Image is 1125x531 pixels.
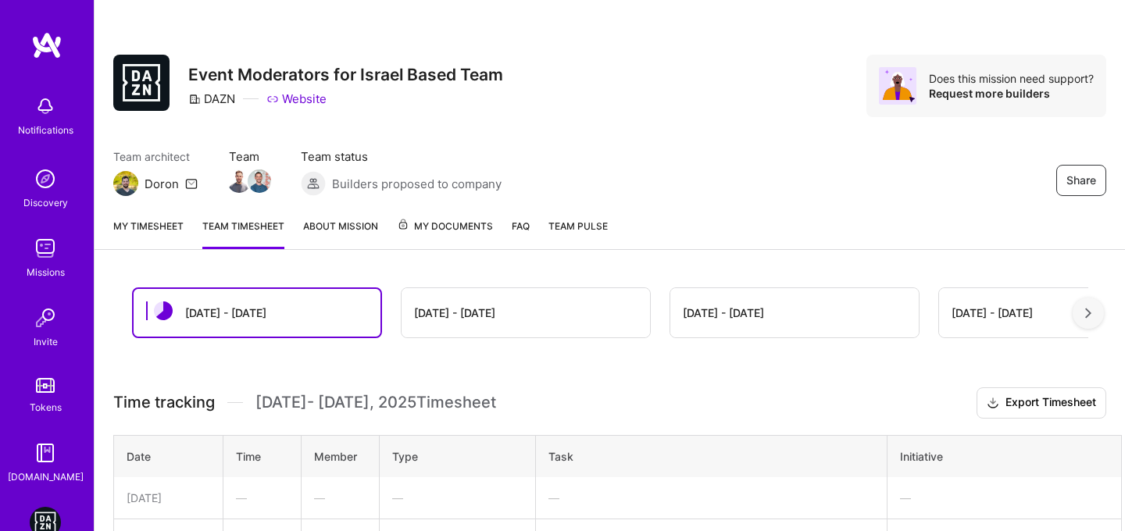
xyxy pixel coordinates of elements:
div: DAZN [188,91,235,107]
img: logo [31,31,62,59]
div: [DATE] [127,490,210,506]
div: — [392,490,523,506]
div: Request more builders [929,86,1094,101]
span: Time tracking [113,393,215,412]
i: icon CompanyGray [188,93,201,105]
span: Share [1066,173,1096,188]
img: Team Architect [113,171,138,196]
a: Team Member Avatar [249,168,270,194]
div: [DATE] - [DATE] [414,305,495,321]
th: Initiative [887,435,1122,477]
div: [DOMAIN_NAME] [8,469,84,485]
img: Builders proposed to company [301,171,326,196]
img: guide book [30,437,61,469]
th: Type [380,435,536,477]
img: Invite [30,302,61,333]
div: — [236,490,288,506]
th: Member [302,435,380,477]
img: Team Member Avatar [227,169,251,193]
h3: Event Moderators for Israel Based Team [188,65,503,84]
a: My timesheet [113,218,184,249]
th: Date [114,435,223,477]
img: status icon [154,301,173,320]
div: — [548,490,874,506]
img: discovery [30,163,61,194]
div: — [900,490,1109,506]
span: Team Pulse [548,220,608,232]
i: icon Mail [185,177,198,190]
span: Team status [301,148,502,165]
div: [DATE] - [DATE] [952,305,1033,321]
a: FAQ [512,218,530,249]
button: Share [1056,165,1106,196]
span: Team [229,148,270,165]
div: Discovery [23,194,68,211]
span: My Documents [397,218,493,235]
a: Team Member Avatar [229,168,249,194]
div: Notifications [18,122,73,138]
img: teamwork [30,233,61,264]
img: right [1085,308,1091,319]
span: Team architect [113,148,198,165]
a: About Mission [303,218,378,249]
th: Task [536,435,887,477]
a: My Documents [397,218,493,249]
div: [DATE] - [DATE] [185,305,266,321]
img: Company Logo [113,55,170,111]
img: tokens [36,378,55,393]
div: Does this mission need support? [929,71,1094,86]
a: Team Pulse [548,218,608,249]
div: Missions [27,264,65,280]
img: bell [30,91,61,122]
div: Doron [145,176,179,192]
th: Time [223,435,302,477]
div: Tokens [30,399,62,415]
a: Website [266,91,327,107]
button: Export Timesheet [977,387,1106,419]
a: Team timesheet [202,218,284,249]
div: Invite [34,333,58,350]
img: Avatar [879,67,916,105]
div: [DATE] - [DATE] [683,305,764,321]
div: — [314,490,366,506]
img: Team Member Avatar [248,169,271,193]
i: icon Download [987,395,999,412]
span: [DATE] - [DATE] , 2025 Timesheet [255,393,496,412]
span: Builders proposed to company [332,176,502,192]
